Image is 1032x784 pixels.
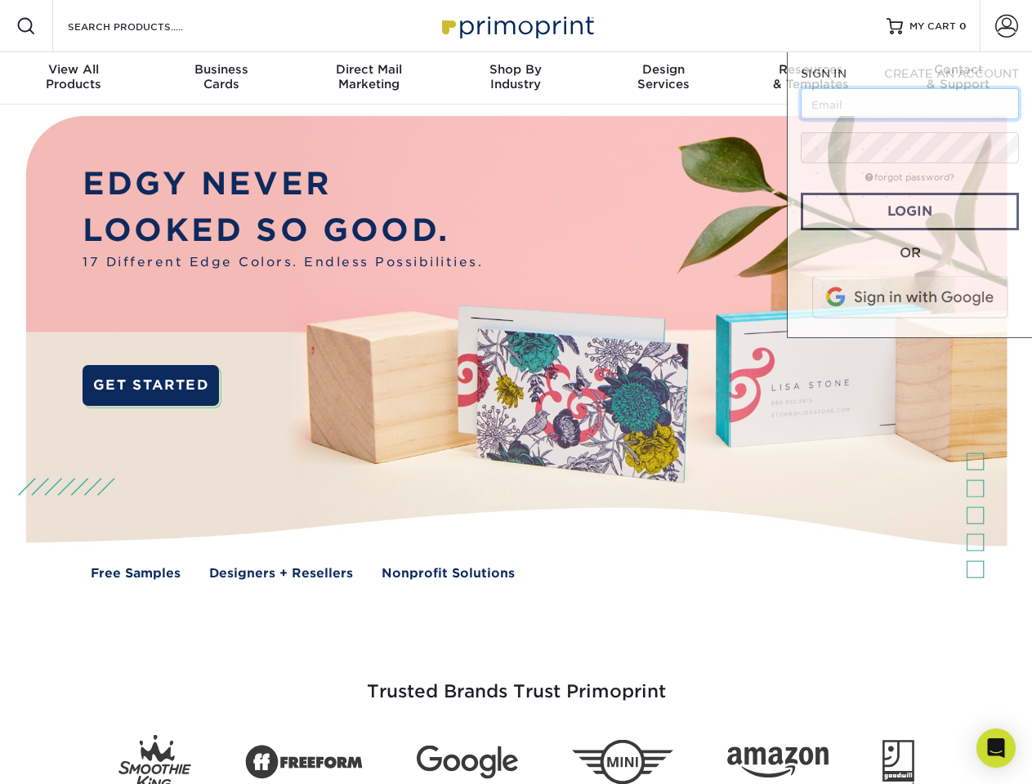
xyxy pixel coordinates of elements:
h3: Trusted Brands Trust Primoprint [38,642,994,722]
a: forgot password? [865,172,954,183]
img: Goodwill [882,740,914,784]
span: MY CART [909,20,956,33]
a: Direct MailMarketing [295,52,442,105]
a: Login [801,193,1019,230]
a: Nonprofit Solutions [382,564,515,583]
img: Amazon [727,747,829,778]
a: Free Samples [91,564,181,583]
input: Email [801,88,1019,119]
span: SIGN IN [801,67,847,80]
div: Marketing [295,62,442,91]
span: 17 Different Edge Colors. Endless Possibilities. [83,253,483,272]
img: Google [417,746,518,779]
div: Services [590,62,737,91]
a: Resources& Templates [737,52,884,105]
a: Shop ByIndustry [442,52,589,105]
p: LOOKED SO GOOD. [83,207,483,254]
div: & Templates [737,62,884,91]
a: DesignServices [590,52,737,105]
span: Direct Mail [295,62,442,77]
span: CREATE AN ACCOUNT [884,67,1019,80]
div: Open Intercom Messenger [976,728,1016,768]
span: 0 [959,20,967,32]
p: EDGY NEVER [83,161,483,207]
a: GET STARTED [83,365,219,406]
span: Design [590,62,737,77]
input: SEARCH PRODUCTS..... [66,16,226,36]
span: Business [147,62,294,77]
a: BusinessCards [147,52,294,105]
iframe: Google Customer Reviews [4,734,139,778]
div: Cards [147,62,294,91]
span: Shop By [442,62,589,77]
span: Resources [737,62,884,77]
div: OR [801,243,1019,263]
div: Industry [442,62,589,91]
a: Designers + Resellers [209,564,353,583]
img: Primoprint [435,8,598,43]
